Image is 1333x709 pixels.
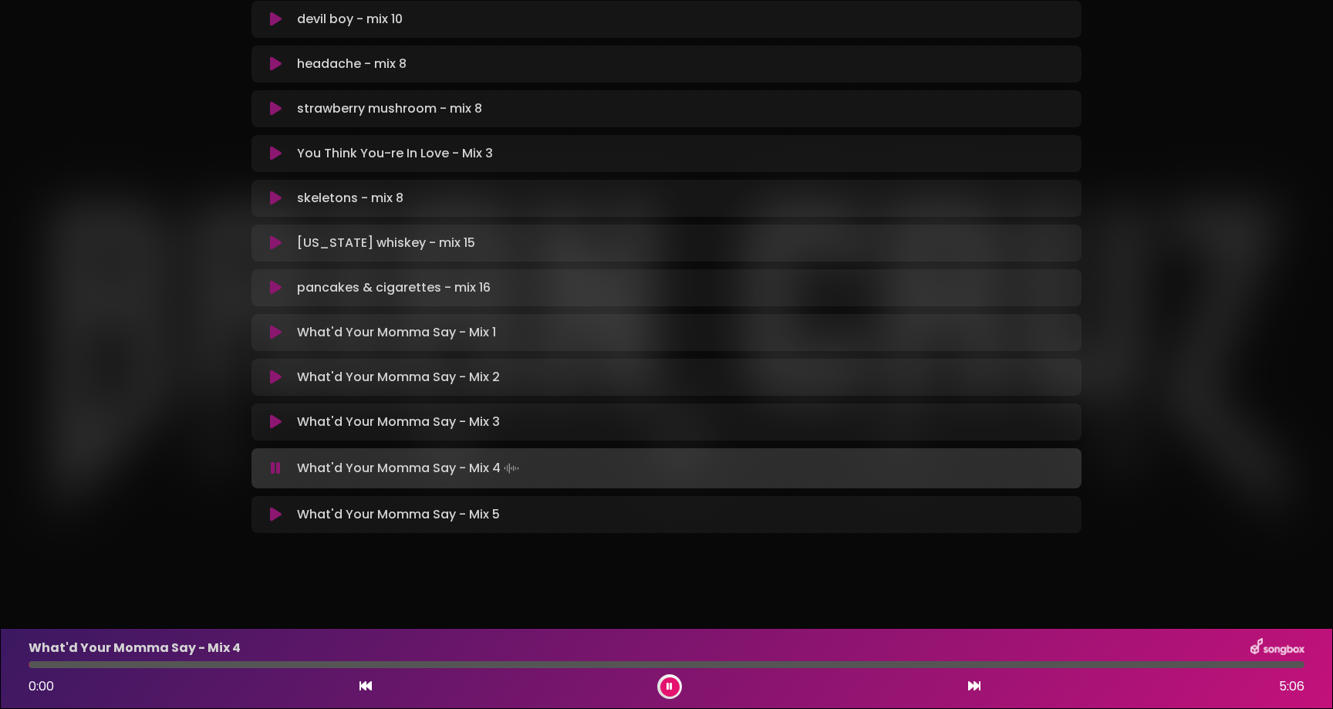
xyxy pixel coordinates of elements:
p: What'd Your Momma Say - Mix 3 [297,413,500,431]
p: pancakes & cigarettes - mix 16 [297,279,491,297]
p: What'd Your Momma Say - Mix 5 [297,505,500,524]
p: devil boy - mix 10 [297,10,403,29]
p: What'd Your Momma Say - Mix 4 [297,457,522,479]
p: strawberry mushroom - mix 8 [297,100,482,118]
p: [US_STATE] whiskey - mix 15 [297,234,475,252]
p: skeletons - mix 8 [297,189,403,208]
p: headache - mix 8 [297,55,407,73]
p: What'd Your Momma Say - Mix 2 [297,368,500,387]
p: What'd Your Momma Say - Mix 1 [297,323,496,342]
p: You Think You-re In Love - Mix 3 [297,144,493,163]
img: waveform4.gif [501,457,522,479]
